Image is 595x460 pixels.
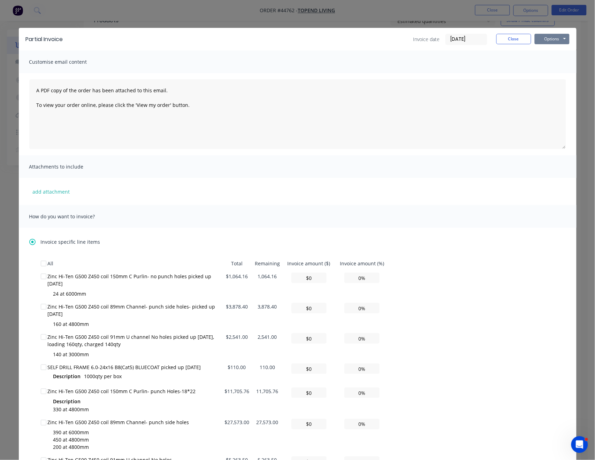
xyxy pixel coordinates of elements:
[53,351,89,358] span: 140 at 3000mm
[291,388,327,398] input: $0
[252,416,283,454] td: 27,573.00
[496,34,531,44] button: Close
[53,429,89,436] span: 390 at 6000mm
[47,364,222,371] div: SELF DRILL FRAME 6.0-24x16 B8(Cat5) BLUECOAT picked up [DATE]
[53,437,89,443] span: 450 at 4800mm
[252,330,283,361] td: 2,541.00
[47,388,222,395] div: Zinc Hi-Ten G500 Z450 coil 150mm C Purlin- punch Holes-18*22
[29,57,106,67] span: Customise email content
[47,333,222,348] div: Zinc Hi-Ten G500 Z450 coil 91mm U channel No holes picked up [DATE], loading 160qty, charged 140qty
[222,416,252,454] td: $27,573.00
[344,419,380,429] input: 0.00%
[291,303,327,313] input: $0
[344,364,380,374] input: 0.00%
[291,273,327,283] input: $0
[291,419,327,429] input: $0
[571,436,588,453] iframe: Intercom live chat
[344,388,380,398] input: 0.00%
[53,373,81,380] span: Description
[29,162,106,172] span: Attachments to include
[252,361,283,385] td: 110.00
[29,186,74,197] button: add attachment
[53,321,89,327] span: 160 at 4800mm
[283,257,335,270] td: Invoice amount ($)
[344,303,380,313] input: 0.00%
[252,270,283,300] td: 1,064.16
[252,300,283,330] td: 3,878.40
[47,257,222,270] td: All
[53,398,81,405] span: Description
[29,79,566,149] textarea: A PDF copy of the order has been attached to this email. To view your order online, please click ...
[335,257,389,270] td: Invoice amount (%)
[53,406,89,413] span: 330 at 4800mm
[222,385,252,416] td: $11,705.76
[53,444,89,451] span: 200 at 4800mm
[413,36,440,43] span: Invoice date
[47,273,222,287] div: Zinc Hi-Ten G500 Z450 coil 150mm C Purlin- no punch holes picked up [DATE]
[222,270,252,300] td: $1,064.16
[344,273,380,283] input: 0.00%
[222,300,252,330] td: $3,878.40
[222,361,252,385] td: $110.00
[291,333,327,344] input: $0
[84,373,122,380] span: 1000qty per box
[47,419,222,426] div: Zinc Hi-Ten G500 Z450 coil 89mm Channel- punch side holes
[47,303,222,318] div: Zinc Hi-Ten G500 Z450 coil 89mm Channel- punch side holes- picked up [DATE]
[222,330,252,361] td: $2,541.00
[41,238,100,245] span: Invoice specific line items
[252,385,283,416] td: 11,705.76
[252,257,283,270] td: Remaining
[26,35,63,44] div: Partial Invoice
[535,34,570,44] button: Options
[53,290,86,297] span: 24 at 6000mm
[222,257,252,270] td: Total
[29,212,106,221] span: How do you want to invoice?
[344,333,380,344] input: 0.00%
[291,364,327,374] input: $0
